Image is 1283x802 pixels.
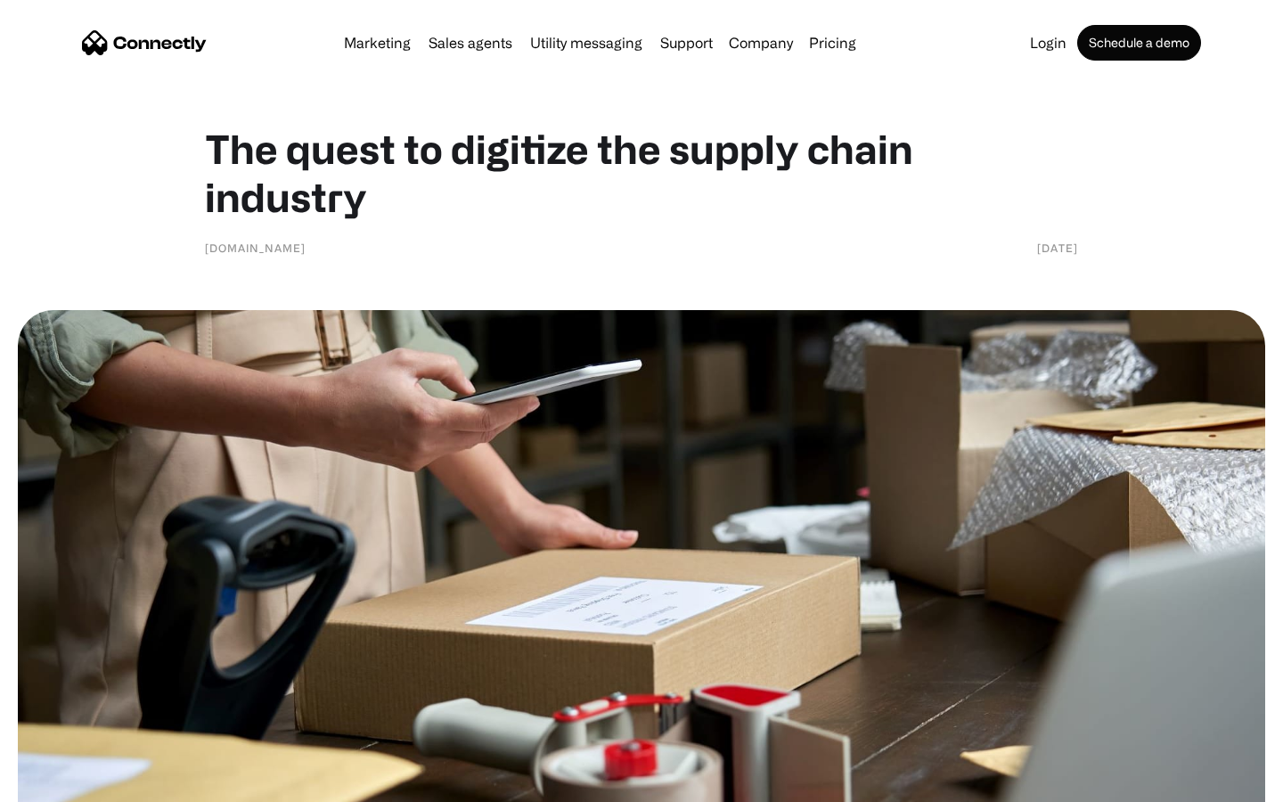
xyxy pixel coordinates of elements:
[802,36,863,50] a: Pricing
[653,36,720,50] a: Support
[1037,239,1078,257] div: [DATE]
[421,36,519,50] a: Sales agents
[523,36,650,50] a: Utility messaging
[1023,36,1074,50] a: Login
[205,125,1078,221] h1: The quest to digitize the supply chain industry
[1077,25,1201,61] a: Schedule a demo
[36,771,107,796] ul: Language list
[337,36,418,50] a: Marketing
[205,239,306,257] div: [DOMAIN_NAME]
[729,30,793,55] div: Company
[18,771,107,796] aside: Language selected: English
